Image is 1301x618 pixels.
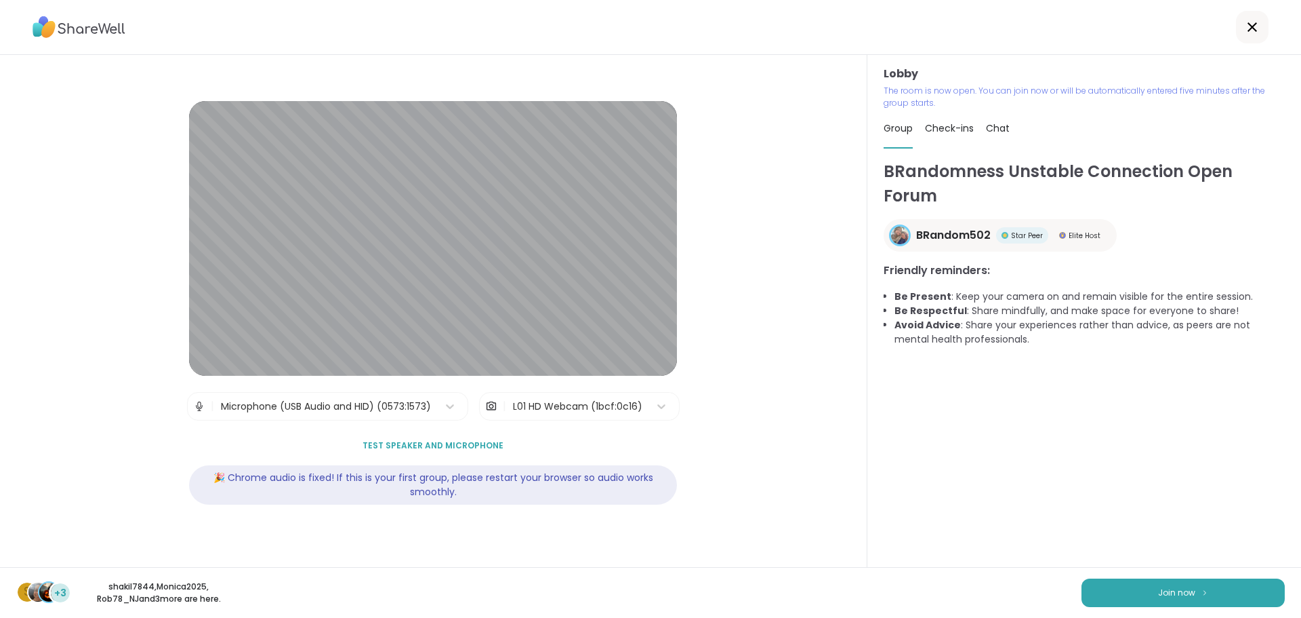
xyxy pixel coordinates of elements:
[986,121,1010,135] span: Chat
[39,583,58,602] img: Rob78_NJ
[54,586,66,600] span: +3
[884,85,1285,109] p: The room is now open. You can join now or will be automatically entered five minutes after the gr...
[1081,579,1285,607] button: Join now
[884,159,1285,208] h1: BRandomness Unstable Connection Open Forum
[485,393,497,420] img: Camera
[33,12,125,43] img: ShareWell Logo
[221,400,431,414] div: Microphone (USB Audio and HID) (0573:1573)
[363,440,503,452] span: Test speaker and microphone
[1001,232,1008,239] img: Star Peer
[83,581,234,605] p: shakil7844 , Monica2025 , Rob78_NJ and 3 more are here.
[884,121,913,135] span: Group
[24,583,30,601] span: s
[894,318,1285,347] li: : Share your experiences rather than advice, as peers are not mental health professionals.
[916,227,991,244] span: BRandom502
[884,66,1285,82] h3: Lobby
[1059,232,1066,239] img: Elite Host
[894,304,967,317] b: Be Respectful
[891,227,909,244] img: BRandom502
[1201,589,1209,596] img: ShareWell Logomark
[884,263,1285,279] h3: Friendly reminders:
[894,290,1285,304] li: : Keep your camera on and remain visible for the entire session.
[189,465,677,505] div: 🎉 Chrome audio is fixed! If this is your first group, please restart your browser so audio works ...
[28,583,47,602] img: Monica2025
[1158,587,1195,599] span: Join now
[1069,231,1100,241] span: Elite Host
[894,304,1285,318] li: : Share mindfully, and make space for everyone to share!
[357,431,509,460] button: Test speaker and microphone
[513,400,642,414] div: L01 HD Webcam (1bcf:0c16)
[211,393,214,420] span: |
[503,393,506,420] span: |
[925,121,974,135] span: Check-ins
[1011,231,1043,241] span: Star Peer
[894,290,951,303] b: Be Present
[894,318,961,332] b: Avoid Advice
[193,393,205,420] img: Microphone
[884,219,1117,252] a: BRandom502BRandom502Star PeerStar PeerElite HostElite Host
